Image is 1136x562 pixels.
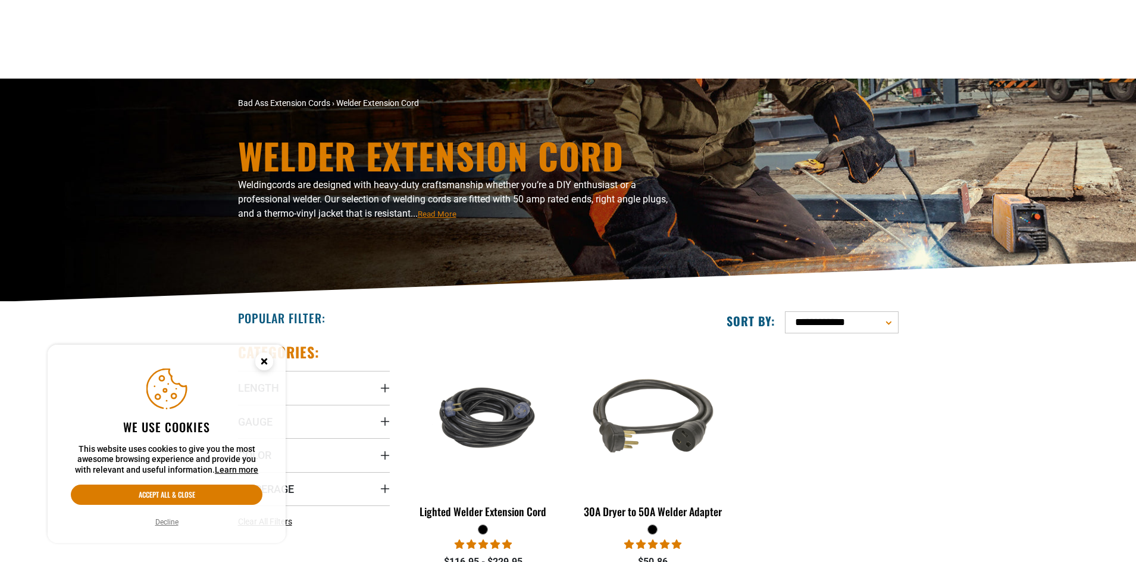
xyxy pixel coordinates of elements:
h2: We use cookies [71,419,262,435]
button: Accept all & close [71,485,262,505]
summary: Gauge [238,405,390,438]
div: Lighted Welder Extension Cord [408,506,559,517]
span: 5.00 stars [455,539,512,550]
summary: Color [238,438,390,472]
p: This website uses cookies to give you the most awesome browsing experience and provide you with r... [71,444,262,476]
span: 5.00 stars [624,539,681,550]
span: cords are designed with heavy-duty craftsmanship whether you’re a DIY enthusiast or a professiona... [238,179,668,219]
a: black Lighted Welder Extension Cord [408,343,559,524]
aside: Cookie Consent [48,345,286,544]
a: black 30A Dryer to 50A Welder Adapter [577,343,728,524]
p: Welding [238,178,672,221]
span: › [332,98,334,108]
span: Read More [418,210,456,218]
img: black [578,349,728,486]
nav: breadcrumbs [238,97,672,110]
summary: Length [238,371,390,404]
a: Bad Ass Extension Cords [238,98,330,108]
div: 30A Dryer to 50A Welder Adapter [577,506,728,517]
h1: Welder Extension Cord [238,138,672,173]
summary: Amperage [238,472,390,505]
h2: Categories: [238,343,320,361]
h2: Popular Filter: [238,310,326,326]
a: Learn more [215,465,258,474]
label: Sort by: [727,313,775,329]
button: Decline [152,516,182,528]
span: Welder Extension Cord [336,98,419,108]
img: black [408,371,558,463]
